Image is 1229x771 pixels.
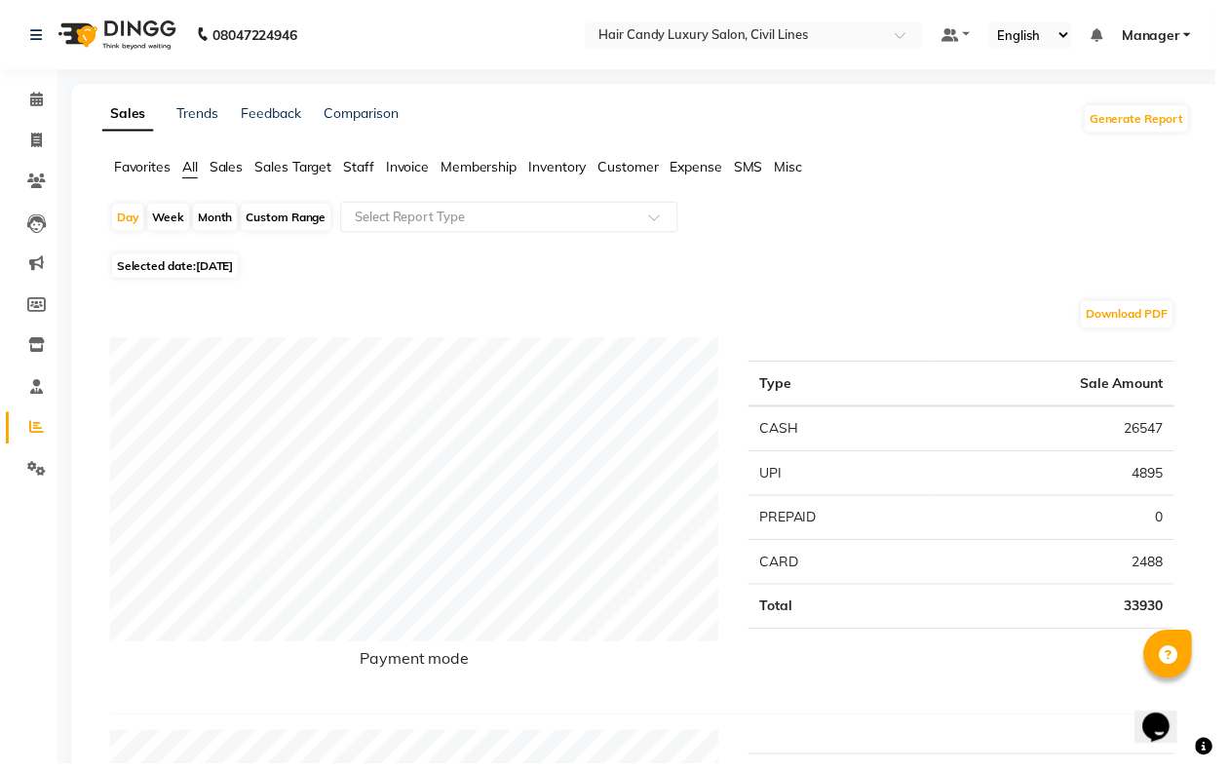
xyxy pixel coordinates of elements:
iframe: chat widget [1147,693,1210,752]
div: Month [195,206,240,233]
h6: Payment mode [111,656,727,682]
span: All [184,160,200,177]
span: Inventory [534,160,593,177]
td: CARD [756,546,941,591]
div: Custom Range [244,206,334,233]
b: 08047224946 [214,8,300,62]
td: 2488 [941,546,1187,591]
span: Manager [1133,25,1192,46]
span: Expense [677,160,730,177]
span: Membership [445,160,522,177]
span: Invoice [390,160,434,177]
a: Feedback [244,105,304,123]
td: CASH [756,410,941,456]
button: Download PDF [1093,304,1185,331]
th: Sale Amount [941,366,1187,411]
a: Trends [178,105,220,123]
span: Sales Target [257,160,335,177]
td: Total [756,591,941,636]
span: [DATE] [198,261,236,276]
div: Week [149,206,191,233]
span: Favorites [115,160,173,177]
span: Staff [347,160,378,177]
td: UPI [756,456,941,501]
span: SMS [742,160,771,177]
td: 0 [941,501,1187,546]
a: Sales [103,97,155,133]
td: 26547 [941,410,1187,456]
a: Comparison [327,105,403,123]
td: PREPAID [756,501,941,546]
span: Customer [604,160,666,177]
td: 4895 [941,456,1187,501]
img: logo [50,8,183,62]
span: Sales [211,160,246,177]
span: Misc [783,160,811,177]
span: Selected date: [113,256,241,281]
div: Day [113,206,145,233]
button: Generate Report [1096,106,1201,134]
th: Type [756,366,941,411]
td: 33930 [941,591,1187,636]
